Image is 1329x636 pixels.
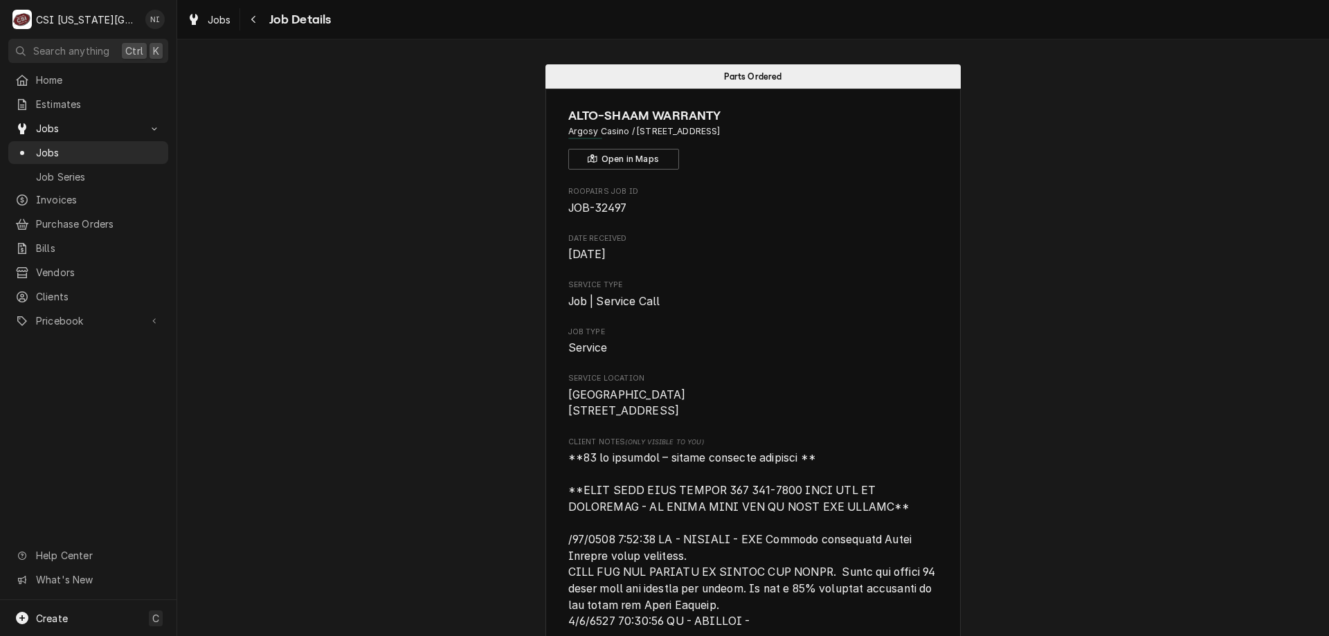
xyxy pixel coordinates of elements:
[12,10,32,29] div: C
[568,373,939,384] span: Service Location
[36,73,161,87] span: Home
[153,44,159,58] span: K
[243,8,265,30] button: Navigate back
[8,39,168,63] button: Search anythingCtrlK
[568,149,679,170] button: Open in Maps
[568,295,660,308] span: Job | Service Call
[8,117,168,140] a: Go to Jobs
[8,69,168,91] a: Home
[8,237,168,260] a: Bills
[8,141,168,164] a: Jobs
[568,246,939,263] span: Date Received
[568,125,939,138] span: Address
[568,107,939,170] div: Client Information
[8,188,168,211] a: Invoices
[8,568,168,591] a: Go to What's New
[625,438,703,446] span: (Only Visible to You)
[36,121,141,136] span: Jobs
[568,340,939,356] span: Job Type
[145,10,165,29] div: NI
[8,165,168,188] a: Job Series
[568,387,939,419] span: Service Location
[568,327,939,338] span: Job Type
[568,293,939,310] span: Service Type
[568,373,939,419] div: Service Location
[568,327,939,356] div: Job Type
[568,388,686,418] span: [GEOGRAPHIC_DATA] [STREET_ADDRESS]
[36,572,160,587] span: What's New
[181,8,237,31] a: Jobs
[125,44,143,58] span: Ctrl
[568,248,606,261] span: [DATE]
[36,170,161,184] span: Job Series
[568,107,939,125] span: Name
[568,341,608,354] span: Service
[36,145,161,160] span: Jobs
[145,10,165,29] div: Nate Ingram's Avatar
[36,97,161,111] span: Estimates
[36,265,161,280] span: Vendors
[36,289,161,304] span: Clients
[568,186,939,197] span: Roopairs Job ID
[568,201,626,215] span: JOB-32497
[568,233,939,244] span: Date Received
[568,280,939,291] span: Service Type
[724,72,781,81] span: Parts Ordered
[36,548,160,563] span: Help Center
[36,12,138,27] div: CSI [US_STATE][GEOGRAPHIC_DATA].
[152,611,159,626] span: C
[12,10,32,29] div: CSI Kansas City.'s Avatar
[36,217,161,231] span: Purchase Orders
[265,10,332,29] span: Job Details
[568,437,939,448] span: Client Notes
[36,612,68,624] span: Create
[568,280,939,309] div: Service Type
[36,241,161,255] span: Bills
[8,261,168,284] a: Vendors
[568,186,939,216] div: Roopairs Job ID
[8,93,168,116] a: Estimates
[33,44,109,58] span: Search anything
[36,314,141,328] span: Pricebook
[8,212,168,235] a: Purchase Orders
[36,192,161,207] span: Invoices
[8,309,168,332] a: Go to Pricebook
[568,233,939,263] div: Date Received
[8,285,168,308] a: Clients
[8,544,168,567] a: Go to Help Center
[545,64,961,89] div: Status
[568,200,939,217] span: Roopairs Job ID
[208,12,231,27] span: Jobs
